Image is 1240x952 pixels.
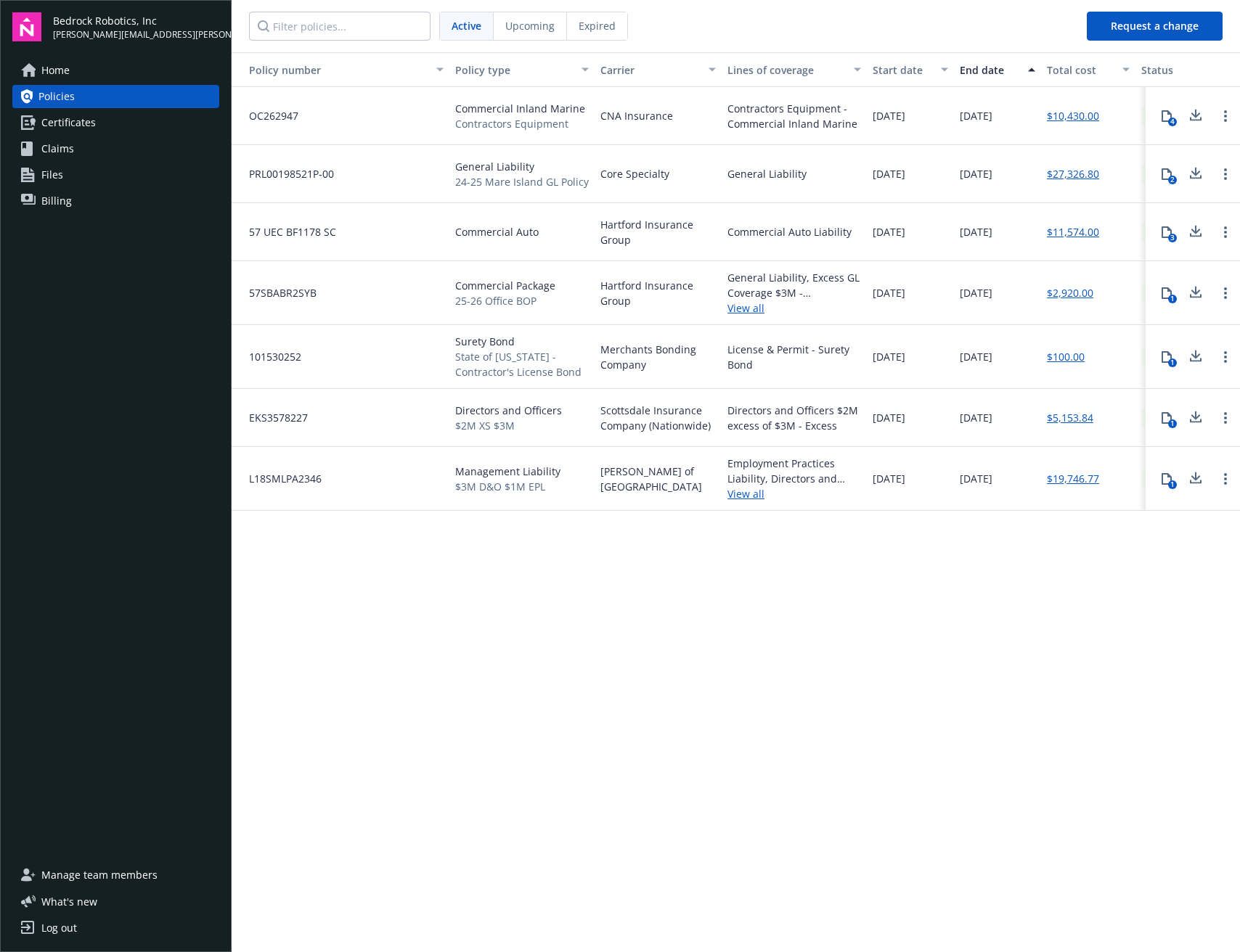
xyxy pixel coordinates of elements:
[960,349,992,364] span: [DATE]
[960,108,992,123] span: [DATE]
[455,278,555,293] span: Commercial Package
[727,403,861,433] div: Directors and Officers $2M excess of $3M - Excess
[449,52,595,87] button: Policy type
[1217,107,1234,125] a: Open options
[237,62,428,78] div: Policy number
[41,916,77,940] div: Log out
[12,137,219,160] a: Claims
[1047,285,1093,300] a: $2,920.00
[960,166,992,181] span: [DATE]
[237,108,298,123] span: OC262947
[727,486,861,501] a: View all
[960,410,992,425] span: [DATE]
[237,410,308,425] span: EKS3578227
[1152,279,1181,308] button: 1
[873,410,905,425] span: [DATE]
[600,217,716,247] span: Hartford Insurance Group
[41,189,72,213] span: Billing
[12,12,41,41] img: navigator-logo.svg
[1217,409,1234,427] a: Open options
[505,18,555,33] span: Upcoming
[1047,471,1099,486] a: $19,746.77
[1168,295,1177,303] div: 1
[12,189,219,213] a: Billing
[12,163,219,186] a: Files
[1087,12,1223,41] button: Request a change
[455,224,539,239] span: Commercial Auto
[1168,419,1177,428] div: 1
[873,166,905,181] span: [DATE]
[1217,470,1234,488] a: Open options
[1168,234,1177,242] div: 3
[1047,62,1114,78] div: Total cost
[53,28,219,41] span: [PERSON_NAME][EMAIL_ADDRESS][PERSON_NAME][DOMAIN_NAME]
[12,85,219,108] a: Policies
[1152,160,1181,189] button: 2
[455,479,560,494] span: $3M D&O $1M EPL
[727,62,845,78] div: Lines of coverage
[873,471,905,486] span: [DATE]
[237,224,336,239] span: 57 UEC BF1178 SC
[873,62,932,78] div: Start date
[600,403,716,433] span: Scottsdale Insurance Company (Nationwide)
[1168,176,1177,184] div: 2
[727,456,861,486] div: Employment Practices Liability, Directors and Officers
[53,12,219,41] button: Bedrock Robotics, Inc[PERSON_NAME][EMAIL_ADDRESS][PERSON_NAME][DOMAIN_NAME]
[455,116,585,131] span: Contractors Equipment
[455,62,573,78] div: Policy type
[237,62,428,78] div: Toggle SortBy
[12,863,219,887] a: Manage team members
[41,894,97,909] span: What ' s new
[579,18,616,33] span: Expired
[237,166,334,181] span: PRL00198521P-00
[455,101,585,116] span: Commercial Inland Marine
[1217,223,1234,241] a: Open options
[960,62,1019,78] div: End date
[1152,464,1181,493] button: 1
[12,111,219,134] a: Certificates
[1047,410,1093,425] a: $5,153.84
[249,12,431,41] input: Filter policies...
[455,403,562,418] span: Directors and Officers
[1217,284,1234,302] a: Open options
[595,52,722,87] button: Carrier
[873,349,905,364] span: [DATE]
[867,52,954,87] button: Start date
[455,159,589,174] span: General Liability
[960,224,992,239] span: [DATE]
[1141,62,1239,78] div: Status
[727,166,807,181] div: General Liability
[1047,108,1099,123] a: $10,430.00
[727,101,861,131] div: Contractors Equipment - Commercial Inland Marine
[12,59,219,82] a: Home
[237,349,301,364] span: 101530252
[727,342,861,372] div: License & Permit - Surety Bond
[727,300,861,316] a: View all
[727,224,852,239] div: Commercial Auto Liability
[1217,348,1234,366] a: Open options
[1168,358,1177,367] div: 1
[1047,224,1099,239] a: $11,574.00
[455,293,555,308] span: 25-26 Office BOP
[41,137,74,160] span: Claims
[1041,52,1135,87] button: Total cost
[455,464,560,479] span: Management Liability
[455,334,589,349] span: Surety Bond
[41,59,70,82] span: Home
[1152,102,1181,131] button: 4
[41,163,63,186] span: Files
[1217,165,1234,183] a: Open options
[1168,118,1177,126] div: 4
[53,13,219,28] span: Bedrock Robotics, Inc
[600,278,716,308] span: Hartford Insurance Group
[38,85,75,108] span: Policies
[600,62,700,78] div: Carrier
[455,174,589,189] span: 24-25 Mare Island GL Policy
[873,285,905,300] span: [DATE]
[722,52,867,87] button: Lines of coverage
[1152,218,1181,247] button: 3
[600,108,673,123] span: CNA Insurance
[455,349,589,379] span: State of [US_STATE] - Contractor's License Bond
[600,342,716,372] span: Merchants Bonding Company
[452,18,481,33] span: Active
